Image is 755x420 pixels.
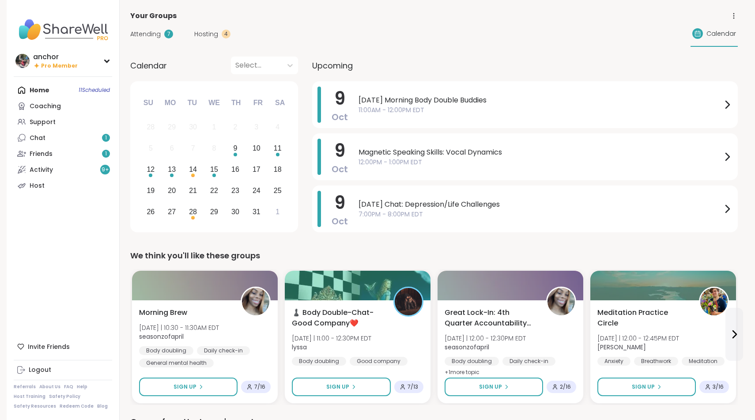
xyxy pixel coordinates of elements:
a: Redeem Code [60,403,94,409]
a: Safety Resources [14,403,56,409]
span: Sign Up [632,383,655,391]
span: Your Groups [130,11,177,21]
span: Upcoming [312,60,353,72]
div: anchor [33,52,78,62]
button: Sign Up [597,378,696,396]
div: 22 [210,185,218,197]
span: [DATE] | 12:00 - 12:30PM EDT [445,334,526,343]
div: 25 [274,185,282,197]
div: Not available Monday, October 6th, 2025 [162,139,181,158]
div: Choose Sunday, October 12th, 2025 [141,160,160,179]
span: 7:00PM - 8:00PM EDT [359,210,722,219]
div: Not available Saturday, October 4th, 2025 [268,118,287,137]
div: 27 [168,206,176,218]
a: Friends1 [14,146,112,162]
a: Coaching [14,98,112,114]
div: Choose Monday, October 13th, 2025 [162,160,181,179]
div: Choose Wednesday, October 15th, 2025 [205,160,224,179]
span: [DATE] Chat: Depression/Life Challenges [359,199,722,210]
div: Choose Tuesday, October 14th, 2025 [184,160,203,179]
div: Choose Thursday, October 23rd, 2025 [226,181,245,200]
div: Support [30,118,56,127]
div: 29 [210,206,218,218]
div: Host [30,182,45,190]
span: Magnetic Speaking Skills: Vocal Dynamics [359,147,722,158]
div: Not available Friday, October 3rd, 2025 [247,118,266,137]
div: Choose Monday, October 20th, 2025 [162,181,181,200]
div: 2 [233,121,237,133]
div: General mental health [139,359,214,367]
div: Choose Friday, October 17th, 2025 [247,160,266,179]
span: Pro Member [41,62,78,70]
div: 7 [164,30,173,38]
b: lyssa [292,343,307,352]
span: Oct [332,111,348,123]
div: Choose Sunday, October 26th, 2025 [141,202,160,221]
div: Choose Thursday, October 16th, 2025 [226,160,245,179]
div: 19 [147,185,155,197]
div: Friends [30,150,53,159]
img: seasonzofapril [547,288,575,315]
div: Not available Tuesday, October 7th, 2025 [184,139,203,158]
span: 11:00AM - 12:00PM EDT [359,106,722,115]
div: 16 [231,163,239,175]
div: Not available Sunday, October 5th, 2025 [141,139,160,158]
span: Hosting [194,30,218,39]
span: Sign Up [479,383,502,391]
span: Morning Brew [139,307,187,318]
div: Choose Saturday, November 1st, 2025 [268,202,287,221]
span: Oct [332,163,348,175]
div: Not available Sunday, September 28th, 2025 [141,118,160,137]
img: lyssa [395,288,422,315]
span: ♟️ Body Double-Chat-Good Company❤️ [292,307,384,329]
div: Not available Tuesday, September 30th, 2025 [184,118,203,137]
div: 1 [276,206,279,218]
div: Anxiety [597,357,630,366]
span: 9 [334,138,345,163]
div: 4 [276,121,279,133]
a: Safety Policy [49,394,80,400]
span: [DATE] | 11:00 - 12:30PM EDT [292,334,371,343]
div: 18 [274,163,282,175]
div: 21 [189,185,197,197]
span: 12:00PM - 1:00PM EDT [359,158,722,167]
span: [DATE] Morning Body Double Buddies [359,95,722,106]
div: 5 [149,142,153,154]
div: Body doubling [445,357,499,366]
div: Invite Friends [14,339,112,355]
span: Oct [332,215,348,227]
div: Choose Saturday, October 18th, 2025 [268,160,287,179]
div: 20 [168,185,176,197]
a: Host Training [14,394,45,400]
span: Sign Up [174,383,196,391]
div: Activity [30,166,53,174]
a: About Us [39,384,60,390]
div: 14 [189,163,197,175]
div: month 2025-10 [140,117,288,222]
div: Daily check-in [197,346,250,355]
div: Body doubling [139,346,193,355]
div: Breathwork [634,357,678,366]
span: 3 / 16 [713,383,724,390]
a: Support [14,114,112,130]
div: Meditation [682,357,725,366]
div: We think you'll like these groups [130,250,738,262]
a: Help [77,384,87,390]
div: Fr [248,93,268,113]
div: Chat [30,134,45,143]
img: Nicholas [700,288,728,315]
div: Th [226,93,246,113]
div: We [204,93,224,113]
div: Choose Thursday, October 9th, 2025 [226,139,245,158]
span: 2 / 16 [560,383,571,390]
span: Meditation Practice Circle [597,307,689,329]
a: Blog [97,403,108,409]
div: Sa [270,93,290,113]
div: 12 [147,163,155,175]
a: Referrals [14,384,36,390]
div: Mo [160,93,180,113]
a: Chat1 [14,130,112,146]
img: ShareWell Nav Logo [14,14,112,45]
div: Daily check-in [502,357,555,366]
div: Choose Friday, October 10th, 2025 [247,139,266,158]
